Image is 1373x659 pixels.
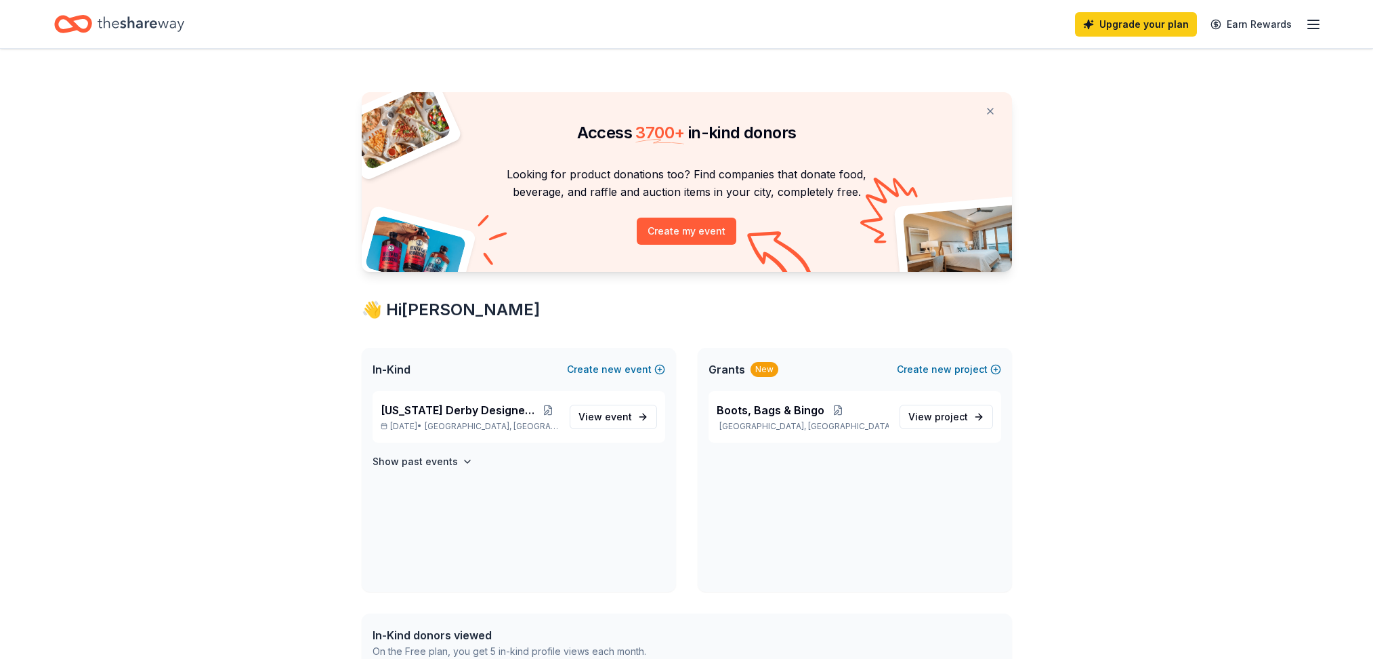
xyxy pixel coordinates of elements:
[570,405,657,429] a: View event
[381,402,538,418] span: [US_STATE] Derby Designer Bag Bingo
[567,361,665,378] button: Createnewevent
[373,361,410,378] span: In-Kind
[362,299,1012,321] div: 👋 Hi [PERSON_NAME]
[717,402,824,418] span: Boots, Bags & Bingo
[635,123,684,142] span: 3700 +
[747,231,815,282] img: Curvy arrow
[54,8,184,40] a: Home
[931,361,952,378] span: new
[425,421,558,432] span: [GEOGRAPHIC_DATA], [GEOGRAPHIC_DATA]
[709,361,745,378] span: Grants
[577,123,797,142] span: Access in-kind donors
[900,405,993,429] a: View project
[908,409,968,425] span: View
[897,361,1001,378] button: Createnewproject
[373,627,646,643] div: In-Kind donors viewed
[1202,12,1300,37] a: Earn Rewards
[605,411,632,422] span: event
[935,411,968,422] span: project
[578,409,632,425] span: View
[373,454,473,470] button: Show past events
[751,362,778,377] div: New
[346,84,452,171] img: Pizza
[637,218,736,245] button: Create my event
[381,421,559,432] p: [DATE] •
[378,165,996,201] p: Looking for product donations too? Find companies that donate food, beverage, and raffle and auct...
[1075,12,1197,37] a: Upgrade your plan
[717,421,889,432] p: [GEOGRAPHIC_DATA], [GEOGRAPHIC_DATA]
[373,454,458,470] h4: Show past events
[601,361,622,378] span: new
